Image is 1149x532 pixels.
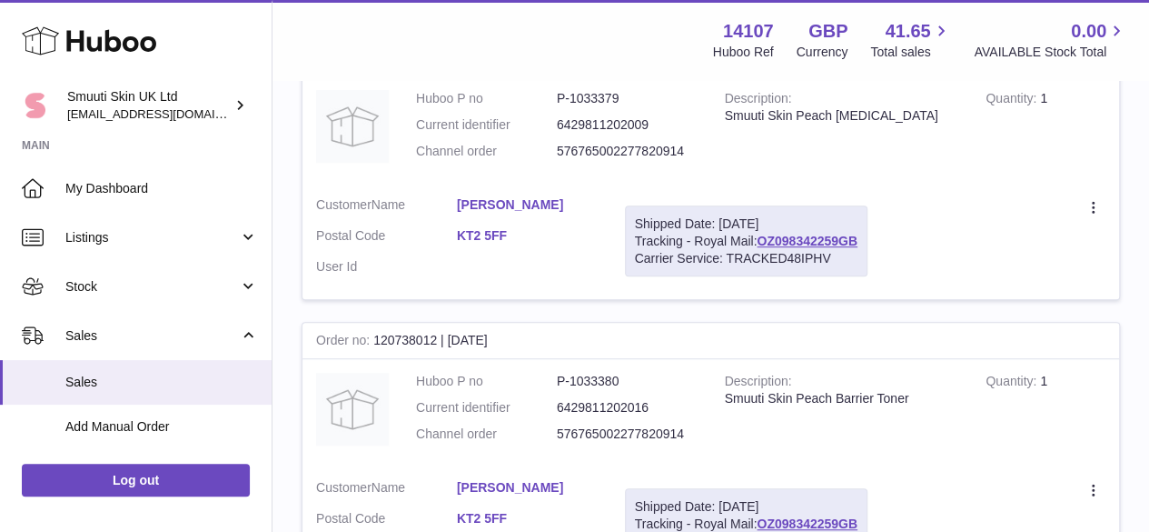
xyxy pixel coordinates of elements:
dd: P-1033379 [557,90,698,107]
dd: 576765002277820914 [557,143,698,160]
dd: 6429811202016 [557,399,698,417]
div: Huboo Ref [713,44,774,61]
span: Listings [65,229,239,246]
dt: Postal Code [316,510,457,532]
dt: Name [316,196,457,218]
a: KT2 5FF [457,510,598,527]
span: 41.65 [885,19,930,44]
dt: Current identifier [416,399,557,417]
div: Smuuti Skin Peach [MEDICAL_DATA] [725,107,959,125]
dt: Channel order [416,143,557,160]
img: internalAdmin-14107@internal.huboo.com [22,92,49,119]
div: Smuuti Skin Peach Barrier Toner [725,390,959,407]
span: Sales [65,327,239,345]
span: Customer [316,197,371,212]
div: Carrier Service: TRACKED48IPHV [635,250,857,267]
dd: P-1033380 [557,373,698,390]
a: OZ098342259GB [757,517,857,531]
dt: Name [316,479,457,501]
dt: Huboo P no [416,373,557,390]
a: 41.65 Total sales [870,19,951,61]
dt: Huboo P no [416,90,557,107]
img: no-photo.jpg [316,90,389,163]
strong: Description [725,374,792,393]
strong: Quantity [986,374,1040,393]
span: AVAILABLE Stock Total [974,44,1127,61]
td: 1 [972,359,1119,466]
span: Customer [316,480,371,495]
strong: Order no [316,333,373,352]
span: Add Manual Order [65,418,258,436]
span: 0.00 [1071,19,1106,44]
a: Log out [22,464,250,497]
img: no-photo.jpg [316,373,389,446]
dd: 576765002277820914 [557,426,698,443]
td: 1 [972,76,1119,183]
strong: Description [725,91,792,110]
div: Currency [797,44,848,61]
dd: 6429811202009 [557,116,698,134]
a: OZ098342259GB [757,234,857,248]
div: 120738012 | [DATE] [302,323,1119,359]
strong: Quantity [986,91,1040,110]
span: [EMAIL_ADDRESS][DOMAIN_NAME] [67,106,267,121]
div: Shipped Date: [DATE] [635,216,857,233]
span: Total sales [870,44,951,61]
dt: Postal Code [316,227,457,249]
strong: 14107 [723,19,774,44]
dt: User Id [316,258,457,276]
a: 0.00 AVAILABLE Stock Total [974,19,1127,61]
div: Tracking - Royal Mail: [625,206,867,277]
span: Sales [65,374,258,391]
dt: Channel order [416,426,557,443]
span: Stock [65,278,239,296]
strong: GBP [808,19,847,44]
a: [PERSON_NAME] [457,196,598,214]
div: Shipped Date: [DATE] [635,498,857,516]
a: [PERSON_NAME] [457,479,598,497]
a: KT2 5FF [457,227,598,245]
div: Smuuti Skin UK Ltd [67,88,231,123]
span: My Dashboard [65,180,258,197]
dt: Current identifier [416,116,557,134]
